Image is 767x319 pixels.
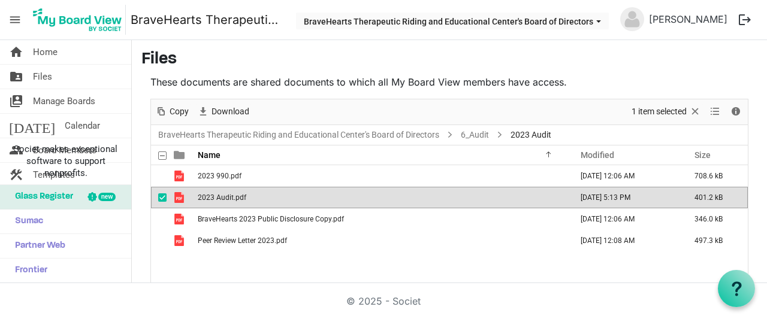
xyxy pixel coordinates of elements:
div: new [98,193,116,201]
td: 2023 990.pdf is template cell column header Name [194,165,568,187]
a: BraveHearts Therapeutic Riding and Educational Center's Board of Directors [156,127,442,142]
button: Download [195,104,252,119]
h3: Files [141,50,757,70]
span: [DATE] [9,114,55,138]
td: 497.3 kB is template cell column header Size [682,230,748,251]
span: BraveHearts 2023 Public Disclosure Copy.pdf [198,215,344,223]
td: is template cell column header type [167,187,194,208]
td: is template cell column header type [167,208,194,230]
span: 2023 Audit [508,127,554,142]
span: Societ makes exceptional software to support nonprofits. [5,143,126,179]
div: Download [193,99,253,124]
span: Modified [581,150,614,160]
span: 2023 990.pdf [198,172,241,180]
div: Details [726,99,746,124]
span: folder_shared [9,65,23,89]
span: 1 item selected [630,104,688,119]
td: 708.6 kB is template cell column header Size [682,165,748,187]
span: home [9,40,23,64]
button: View dropdownbutton [708,104,722,119]
div: Copy [151,99,193,124]
a: BraveHearts Therapeutic Riding and Educational Center's Board of Directors [131,8,284,32]
td: May 06, 2025 5:13 PM column header Modified [568,187,682,208]
td: is template cell column header type [167,165,194,187]
td: February 28, 2025 12:06 AM column header Modified [568,208,682,230]
td: BraveHearts 2023 Public Disclosure Copy.pdf is template cell column header Name [194,208,568,230]
a: © 2025 - Societ [346,295,421,307]
td: is template cell column header type [167,230,194,251]
button: Copy [153,104,191,119]
span: Home [33,40,58,64]
td: checkbox [151,165,167,187]
span: Copy [168,104,190,119]
p: These documents are shared documents to which all My Board View members have access. [150,75,748,89]
td: checkbox [151,187,167,208]
div: Clear selection [627,99,705,124]
img: My Board View Logo [29,5,126,35]
span: Sumac [9,209,43,233]
button: Details [728,104,744,119]
div: View [705,99,726,124]
td: 346.0 kB is template cell column header Size [682,208,748,230]
span: Name [198,150,221,160]
a: [PERSON_NAME] [644,7,732,31]
span: 2023 Audit.pdf [198,193,246,202]
span: Size [694,150,711,160]
td: February 28, 2025 12:06 AM column header Modified [568,165,682,187]
button: logout [732,7,757,32]
span: Glass Register [9,185,73,209]
td: 401.2 kB is template cell column header Size [682,187,748,208]
button: Selection [630,104,703,119]
button: BraveHearts Therapeutic Riding and Educational Center's Board of Directors dropdownbutton [296,13,609,29]
span: Frontier [9,259,47,282]
span: Partner Web [9,234,65,258]
td: 2023 Audit.pdf is template cell column header Name [194,187,568,208]
td: February 28, 2025 12:08 AM column header Modified [568,230,682,251]
img: no-profile-picture.svg [620,7,644,31]
span: Download [210,104,250,119]
span: menu [4,8,26,31]
a: 6_Audit [458,127,491,142]
td: checkbox [151,230,167,251]
td: checkbox [151,208,167,230]
span: Files [33,65,52,89]
a: My Board View Logo [29,5,131,35]
td: Peer Review Letter 2023.pdf is template cell column header Name [194,230,568,251]
span: Manage Boards [33,89,95,113]
span: switch_account [9,89,23,113]
span: Peer Review Letter 2023.pdf [198,236,287,245]
span: Calendar [65,114,100,138]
